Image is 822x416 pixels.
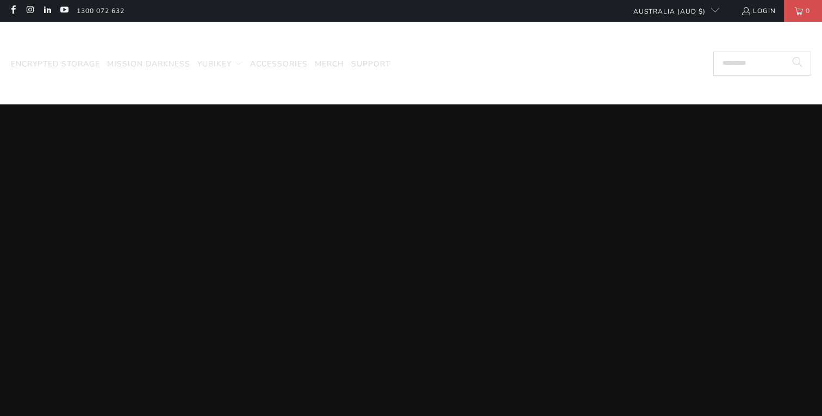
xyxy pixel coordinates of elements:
[713,52,811,76] input: Search...
[315,52,344,77] a: Merch
[42,7,52,15] a: Trust Panda Australia on LinkedIn
[250,59,308,69] span: Accessories
[11,59,100,69] span: Encrypted Storage
[77,5,124,17] a: 1300 072 632
[250,52,308,77] a: Accessories
[197,59,232,69] span: YubiKey
[8,7,17,15] a: Trust Panda Australia on Facebook
[11,52,390,77] nav: Translation missing: en.navigation.header.main_nav
[11,52,100,77] a: Encrypted Storage
[197,52,243,77] summary: YubiKey
[59,7,68,15] a: Trust Panda Australia on YouTube
[356,27,467,49] img: Trust Panda Australia
[784,52,811,76] button: Search
[25,7,34,15] a: Trust Panda Australia on Instagram
[107,59,190,69] span: Mission Darkness
[315,59,344,69] span: Merch
[741,5,776,17] a: Login
[351,59,390,69] span: Support
[107,52,190,77] a: Mission Darkness
[351,52,390,77] a: Support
